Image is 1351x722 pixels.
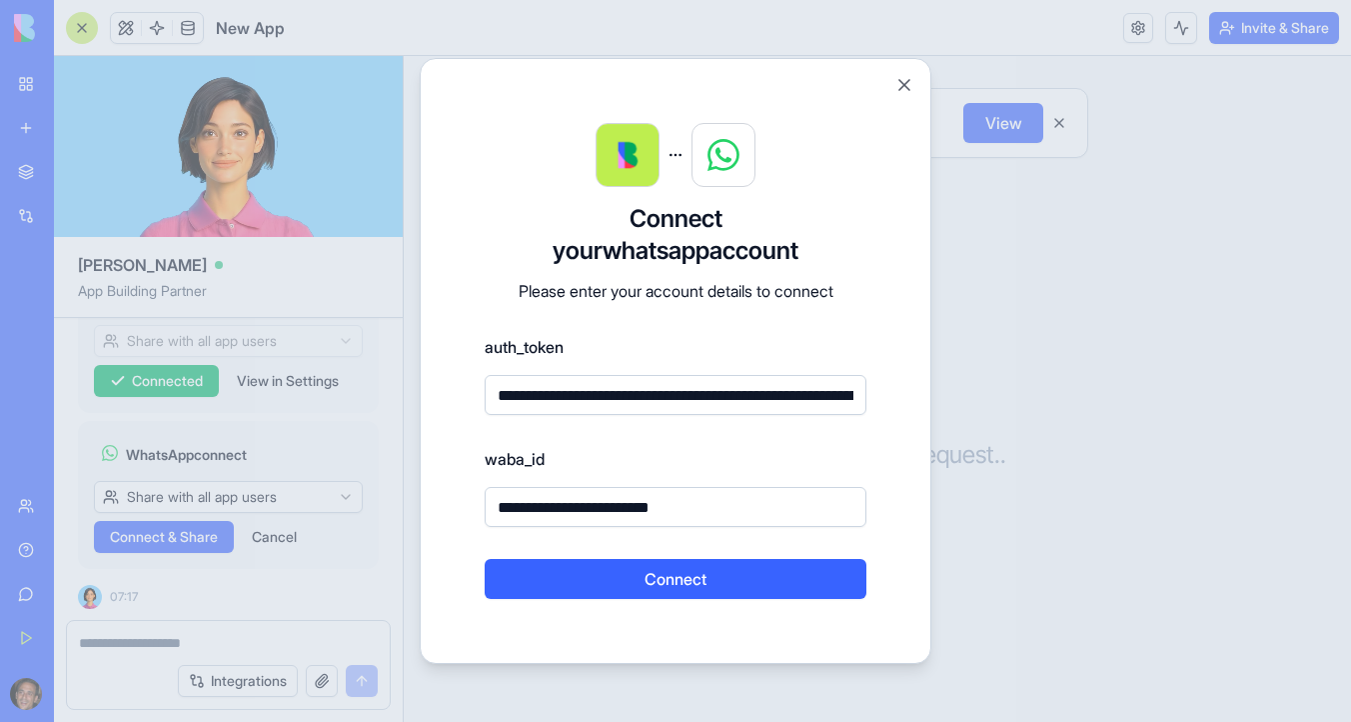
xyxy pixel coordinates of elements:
[707,139,739,171] img: whatsapp
[485,335,866,359] label: auth_token
[485,447,866,471] label: waba_id
[485,559,866,599] button: Connect
[485,203,866,267] h3: Connect your whatsapp account
[597,124,659,186] img: blocks
[485,279,866,303] p: Please enter your account details to connect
